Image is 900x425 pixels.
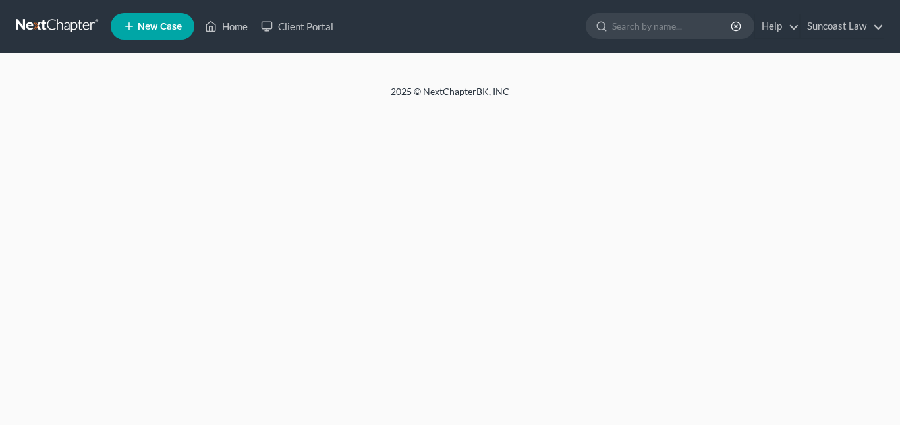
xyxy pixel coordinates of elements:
[755,14,799,38] a: Help
[74,85,826,109] div: 2025 © NextChapterBK, INC
[801,14,884,38] a: Suncoast Law
[254,14,340,38] a: Client Portal
[612,14,733,38] input: Search by name...
[198,14,254,38] a: Home
[138,22,182,32] span: New Case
